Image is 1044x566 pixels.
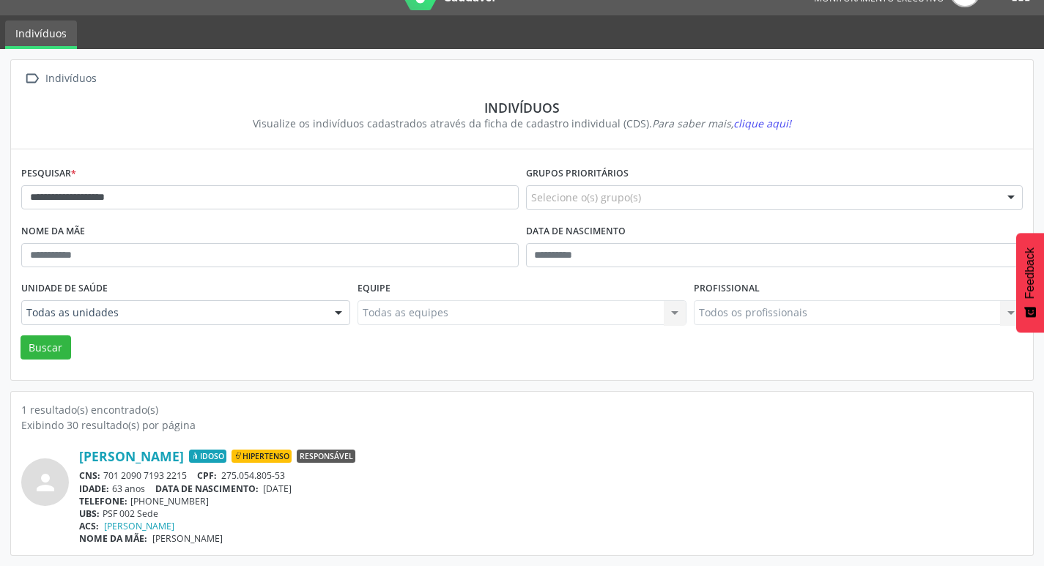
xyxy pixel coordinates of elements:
label: Nome da mãe [21,220,85,243]
div: Indivíduos [32,100,1012,116]
div: Visualize os indivíduos cadastrados através da ficha de cadastro individual (CDS). [32,116,1012,131]
div: Exibindo 30 resultado(s) por página [21,417,1023,433]
div: 701 2090 7193 2215 [79,469,1023,482]
button: Buscar [21,335,71,360]
span: Responsável [297,450,355,463]
div: 63 anos [79,483,1023,495]
a:  Indivíduos [21,68,99,89]
span: DATA DE NASCIMENTO: [155,483,259,495]
span: UBS: [79,507,100,520]
label: Unidade de saúde [21,278,108,300]
span: TELEFONE: [79,495,127,507]
span: 275.054.805-53 [221,469,285,482]
span: Selecione o(s) grupo(s) [531,190,641,205]
label: Pesquisar [21,163,76,185]
i: Para saber mais, [652,116,791,130]
label: Grupos prioritários [526,163,629,185]
button: Feedback - Mostrar pesquisa [1016,233,1044,332]
span: [DATE] [263,483,292,495]
div: 1 resultado(s) encontrado(s) [21,402,1023,417]
span: NOME DA MÃE: [79,532,147,545]
a: Indivíduos [5,21,77,49]
label: Data de nascimento [526,220,626,243]
span: IDADE: [79,483,109,495]
a: [PERSON_NAME] [79,448,184,464]
a: [PERSON_NAME] [104,520,174,532]
i:  [21,68,42,89]
div: Indivíduos [42,68,99,89]
span: [PERSON_NAME] [152,532,223,545]
span: clique aqui! [733,116,791,130]
span: Hipertenso [232,450,292,463]
span: CNS: [79,469,100,482]
span: ACS: [79,520,99,532]
i: person [32,469,59,496]
label: Profissional [694,278,760,300]
div: PSF 002 Sede [79,507,1023,520]
span: CPF: [197,469,217,482]
label: Equipe [358,278,390,300]
span: Todas as unidades [26,305,320,320]
span: Feedback [1023,247,1037,299]
span: Idoso [189,450,226,463]
div: [PHONE_NUMBER] [79,495,1023,507]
